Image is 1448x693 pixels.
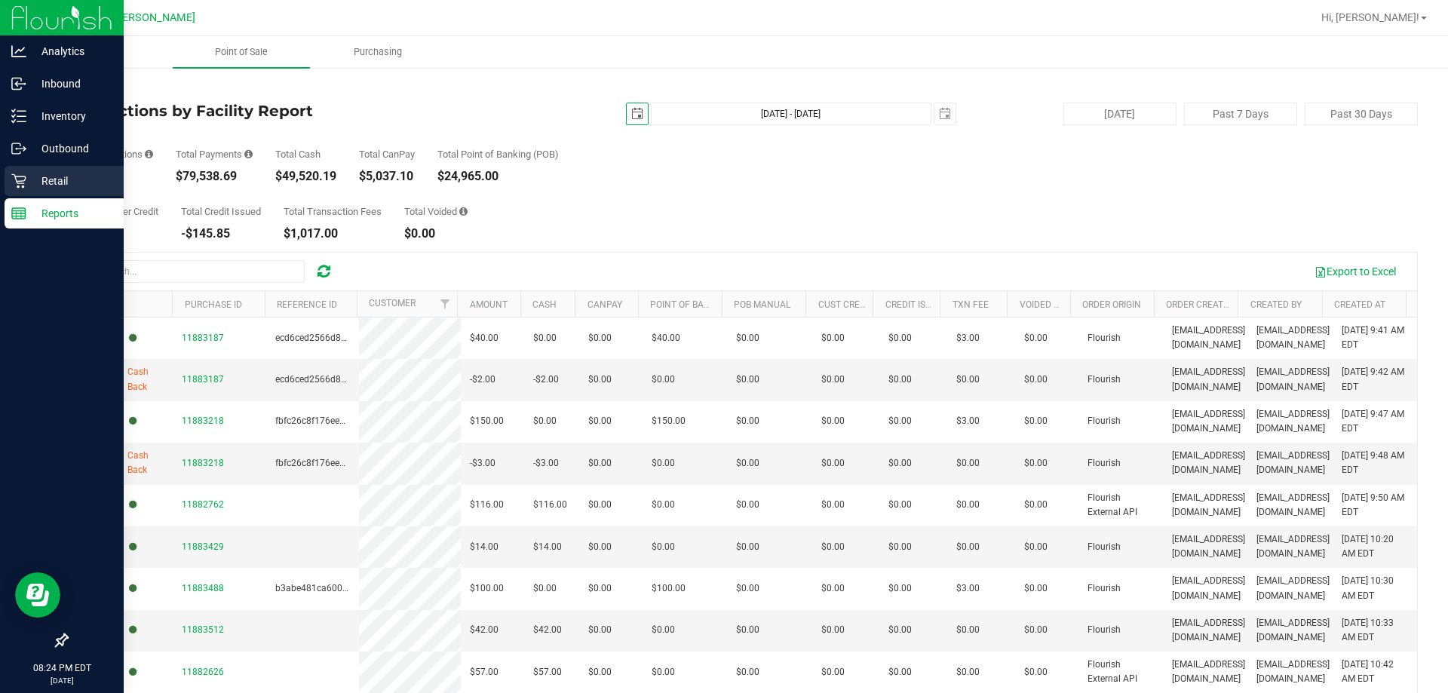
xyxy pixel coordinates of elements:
span: $57.00 [533,665,562,679]
span: Flourish [1088,414,1121,428]
div: Total Point of Banking (POB) [437,149,559,159]
i: Sum of all voided payment transaction amounts, excluding tips and transaction fees. [459,207,468,216]
span: 11883187 [182,333,224,343]
span: $0.00 [588,414,612,428]
span: $0.00 [588,623,612,637]
p: Outbound [26,140,117,158]
span: $150.00 [470,414,504,428]
span: $14.00 [470,540,499,554]
span: $40.00 [652,331,680,345]
i: Count of all successful payment transactions, possibly including voids, refunds, and cash-back fr... [145,149,153,159]
span: [EMAIL_ADDRESS][DOMAIN_NAME] [1172,616,1245,645]
span: [EMAIL_ADDRESS][DOMAIN_NAME] [1172,449,1245,477]
inline-svg: Inventory [11,109,26,124]
a: Point of Banking (POB) [650,299,757,310]
span: [EMAIL_ADDRESS][DOMAIN_NAME] [1256,407,1330,436]
span: $0.00 [652,665,675,679]
span: -$3.00 [533,456,559,471]
span: $0.00 [888,373,912,387]
span: 11883512 [182,624,224,635]
span: -$3.00 [470,456,495,471]
span: $0.00 [533,414,557,428]
span: $116.00 [533,498,567,512]
i: Sum of all successful, non-voided payment transaction amounts, excluding tips and transaction fees. [244,149,253,159]
inline-svg: Outbound [11,141,26,156]
span: Cash Back [127,365,164,394]
button: Export to Excel [1305,259,1406,284]
span: Flourish [1088,373,1121,387]
span: $0.00 [1024,581,1048,596]
span: $0.00 [888,331,912,345]
span: $0.00 [821,331,845,345]
span: $0.00 [652,373,675,387]
span: [DATE] 9:42 AM EDT [1342,365,1408,394]
inline-svg: Retail [11,173,26,189]
span: Flourish [1088,581,1121,596]
span: [EMAIL_ADDRESS][DOMAIN_NAME] [1256,574,1330,603]
a: Created At [1334,299,1385,310]
span: $0.00 [1024,498,1048,512]
span: $3.00 [956,414,980,428]
span: $40.00 [470,331,499,345]
span: $0.00 [736,456,759,471]
a: Voided Payment [1020,299,1094,310]
span: $0.00 [588,665,612,679]
a: Created By [1250,299,1302,310]
iframe: Resource center [15,572,60,618]
span: $150.00 [652,414,686,428]
span: [EMAIL_ADDRESS][DOMAIN_NAME] [1172,407,1245,436]
p: Retail [26,172,117,190]
span: $0.00 [1024,456,1048,471]
span: ecd6ced2566d8d5b54cb324875a8c82e [275,333,439,343]
p: [DATE] [7,675,117,686]
p: Inbound [26,75,117,93]
span: $0.00 [821,623,845,637]
span: Flourish [1088,456,1121,471]
span: Flourish [1088,331,1121,345]
span: Flourish [1088,540,1121,554]
span: [EMAIL_ADDRESS][DOMAIN_NAME] [1256,365,1330,394]
span: [DATE] 9:50 AM EDT [1342,491,1408,520]
p: Analytics [26,42,117,60]
a: Order Origin [1082,299,1141,310]
div: $49,520.19 [275,170,336,182]
div: Total Credit Issued [181,207,261,216]
input: Search... [78,260,305,283]
span: $0.00 [588,373,612,387]
span: [DATE] 9:47 AM EDT [1342,407,1408,436]
span: select [934,103,956,124]
span: $0.00 [588,331,612,345]
span: $0.00 [956,540,980,554]
span: [EMAIL_ADDRESS][DOMAIN_NAME] [1256,449,1330,477]
span: $0.00 [1024,665,1048,679]
span: $0.00 [736,414,759,428]
span: $0.00 [533,331,557,345]
div: Total Transaction Fees [284,207,382,216]
span: $0.00 [652,456,675,471]
a: Customer [369,298,416,308]
span: select [627,103,648,124]
div: -$145.85 [181,228,261,240]
span: $0.00 [956,665,980,679]
span: $0.00 [1024,540,1048,554]
span: $0.00 [652,540,675,554]
span: [EMAIL_ADDRESS][DOMAIN_NAME] [1172,491,1245,520]
inline-svg: Analytics [11,44,26,59]
span: $0.00 [736,331,759,345]
span: $0.00 [1024,373,1048,387]
span: $0.00 [588,540,612,554]
span: $0.00 [1024,623,1048,637]
span: ecd6ced2566d8d5b54cb324875a8c82e [275,374,439,385]
span: $0.00 [956,623,980,637]
a: Filter [432,291,457,317]
span: $3.00 [956,331,980,345]
span: $0.00 [1024,414,1048,428]
a: POB Manual [734,299,790,310]
span: $0.00 [736,623,759,637]
span: [EMAIL_ADDRESS][DOMAIN_NAME] [1256,658,1330,686]
a: Reference ID [277,299,337,310]
span: $0.00 [652,623,675,637]
span: [EMAIL_ADDRESS][DOMAIN_NAME] [1172,365,1245,394]
span: $0.00 [821,498,845,512]
div: $5,037.10 [359,170,415,182]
